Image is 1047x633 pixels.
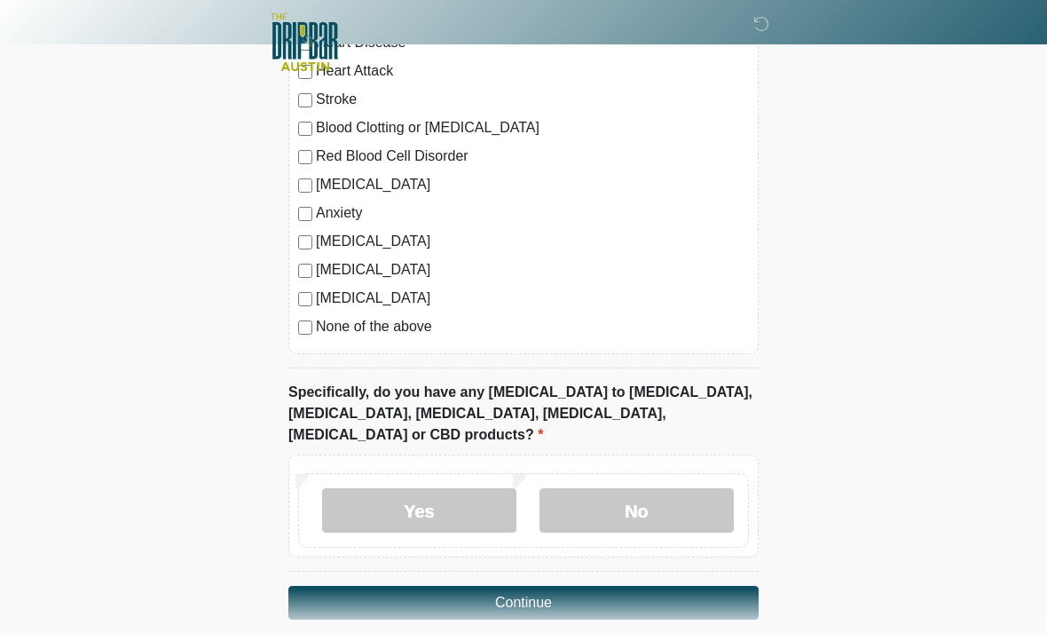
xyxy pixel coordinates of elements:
label: [MEDICAL_DATA] [316,288,749,309]
input: Stroke [298,93,312,107]
label: No [539,488,734,533]
img: The DRIPBaR - Austin The Domain Logo [271,13,338,71]
label: Blood Clotting or [MEDICAL_DATA] [316,117,749,138]
label: Stroke [316,89,749,110]
label: Anxiety [316,202,749,224]
label: [MEDICAL_DATA] [316,174,749,195]
label: Red Blood Cell Disorder [316,146,749,167]
label: [MEDICAL_DATA] [316,259,749,281]
input: Blood Clotting or [MEDICAL_DATA] [298,122,312,136]
input: Red Blood Cell Disorder [298,150,312,164]
input: Anxiety [298,207,312,221]
label: Yes [322,488,516,533]
label: None of the above [316,316,749,337]
input: [MEDICAL_DATA] [298,292,312,306]
input: None of the above [298,320,312,335]
label: [MEDICAL_DATA] [316,231,749,252]
input: [MEDICAL_DATA] [298,235,312,249]
input: [MEDICAL_DATA] [298,178,312,193]
label: Specifically, do you have any [MEDICAL_DATA] to [MEDICAL_DATA], [MEDICAL_DATA], [MEDICAL_DATA], [... [288,382,759,446]
button: Continue [288,586,759,620]
input: [MEDICAL_DATA] [298,264,312,278]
